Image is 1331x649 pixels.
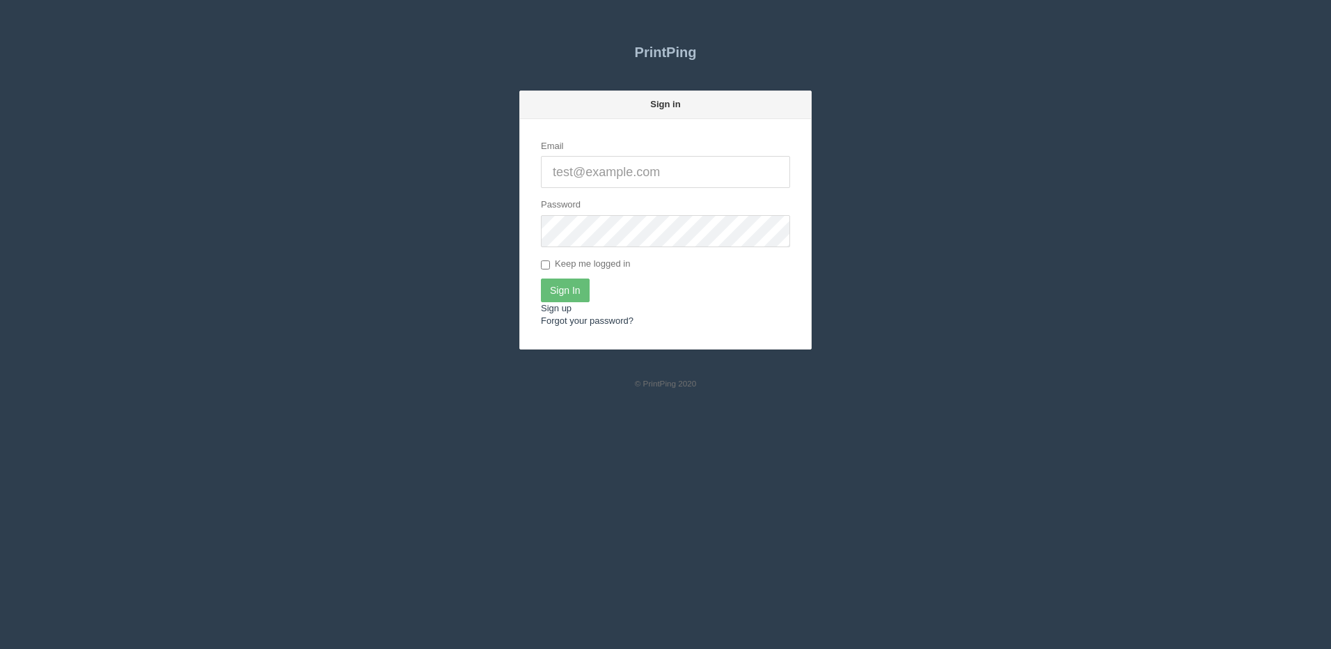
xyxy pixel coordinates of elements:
label: Keep me logged in [541,258,630,272]
input: Keep me logged in [541,260,550,269]
input: Sign In [541,279,590,302]
a: Forgot your password? [541,315,633,326]
label: Email [541,140,564,153]
a: PrintPing [519,35,812,70]
label: Password [541,198,581,212]
strong: Sign in [650,99,680,109]
input: test@example.com [541,156,790,188]
small: © PrintPing 2020 [635,379,697,388]
a: Sign up [541,303,572,313]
